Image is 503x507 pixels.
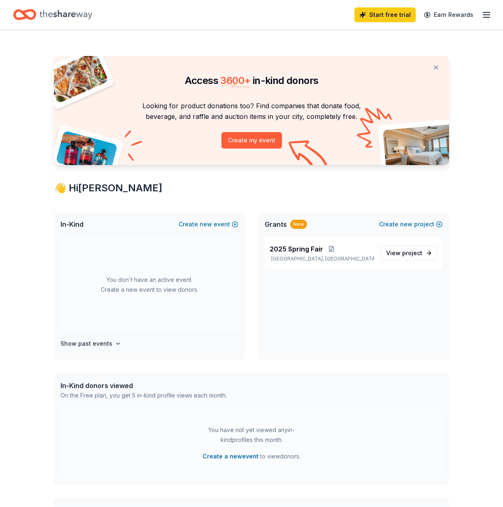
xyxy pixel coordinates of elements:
h4: Show past events [61,339,112,349]
p: Looking for product donations too? Find companies that donate food, beverage, and raffle and auct... [64,100,439,122]
div: New [290,220,307,229]
a: Start free trial [354,7,416,22]
span: 2025 Spring Fair [270,244,323,254]
div: On the Free plan, you get 5 in-kind profile views each month. [61,391,227,400]
img: Curvy arrow [289,140,330,171]
div: In-Kind donors viewed [61,381,227,391]
a: View project [381,246,438,260]
span: In-Kind [61,219,84,229]
span: new [400,219,412,229]
span: View [386,248,422,258]
span: Grants [265,219,287,229]
div: You have not yet viewed any in-kind profiles this month. [200,425,303,445]
button: Createnewevent [179,219,238,229]
div: 👋 Hi [PERSON_NAME] [54,181,449,195]
button: Create my event [221,132,282,149]
span: new [200,219,212,229]
button: Createnewproject [379,219,442,229]
button: Create a newevent [203,451,258,461]
span: to view donors . [203,451,300,461]
span: 3600 + [220,74,250,86]
a: Earn Rewards [419,7,478,22]
a: Home [13,5,92,24]
span: Access in-kind donors [185,74,319,86]
img: Pizza [45,51,109,104]
p: [GEOGRAPHIC_DATA], [GEOGRAPHIC_DATA] [270,256,374,262]
button: Show past events [61,339,121,349]
div: You don't have an active event. Create a new event to view donors. [61,237,238,332]
span: project [402,249,422,256]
